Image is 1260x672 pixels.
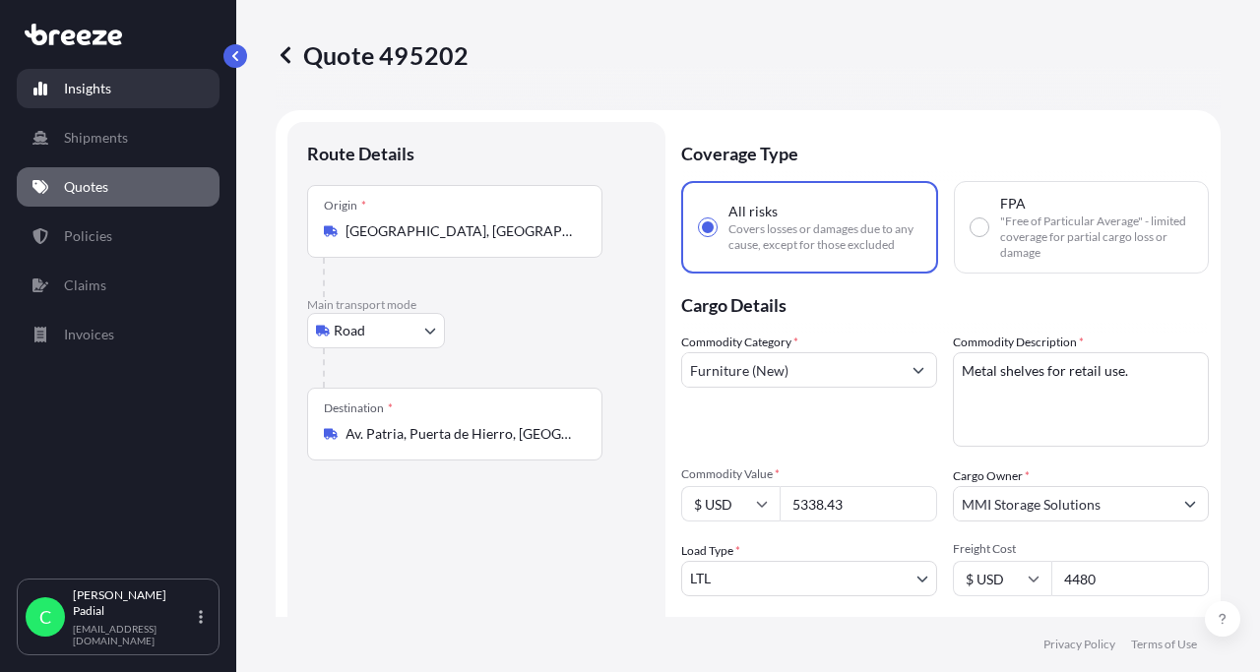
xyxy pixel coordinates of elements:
[346,424,578,444] input: Destination
[953,352,1209,447] textarea: Metal shelves for retail use.
[307,313,445,348] button: Select transport
[1000,194,1026,214] span: FPA
[1131,637,1197,652] a: Terms of Use
[324,400,393,416] div: Destination
[728,202,778,221] span: All risks
[954,486,1172,521] input: Full name
[17,315,220,354] a: Invoices
[17,266,220,305] a: Claims
[307,297,646,313] p: Main transport mode
[346,221,578,241] input: Origin
[953,616,1023,636] label: Carrier Name
[953,541,1209,557] span: Freight Cost
[953,333,1084,352] label: Commodity Description
[681,561,937,596] button: LTL
[324,198,366,214] div: Origin
[307,142,414,165] p: Route Details
[64,128,128,148] p: Shipments
[1051,561,1209,596] input: Enter amount
[39,607,51,627] span: C
[728,221,920,253] span: Covers losses or damages due to any cause, except for those excluded
[64,79,111,98] p: Insights
[681,274,1209,333] p: Cargo Details
[681,616,780,636] label: Booking Reference
[971,218,988,236] input: FPA"Free of Particular Average" - limited coverage for partial cargo loss or damage
[17,216,220,256] a: Policies
[681,541,740,561] span: Load Type
[699,218,717,236] input: All risksCovers losses or damages due to any cause, except for those excluded
[64,275,106,295] p: Claims
[73,587,195,619] p: [PERSON_NAME] Padial
[901,352,936,388] button: Show suggestions
[276,39,469,71] p: Quote 495202
[17,167,220,207] a: Quotes
[1000,214,1192,261] span: "Free of Particular Average" - limited coverage for partial cargo loss or damage
[780,486,937,521] input: Type amount
[64,325,114,344] p: Invoices
[73,623,195,646] p: [EMAIL_ADDRESS][DOMAIN_NAME]
[681,333,798,352] label: Commodity Category
[64,177,108,197] p: Quotes
[690,569,711,588] span: LTL
[681,122,1209,181] p: Coverage Type
[17,69,220,108] a: Insights
[681,466,937,482] span: Commodity Value
[953,466,1030,486] label: Cargo Owner
[682,352,901,388] input: Select a commodity type
[334,321,365,340] span: Road
[1172,486,1208,521] button: Show suggestions
[17,118,220,157] a: Shipments
[64,226,112,246] p: Policies
[1043,637,1115,652] a: Privacy Policy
